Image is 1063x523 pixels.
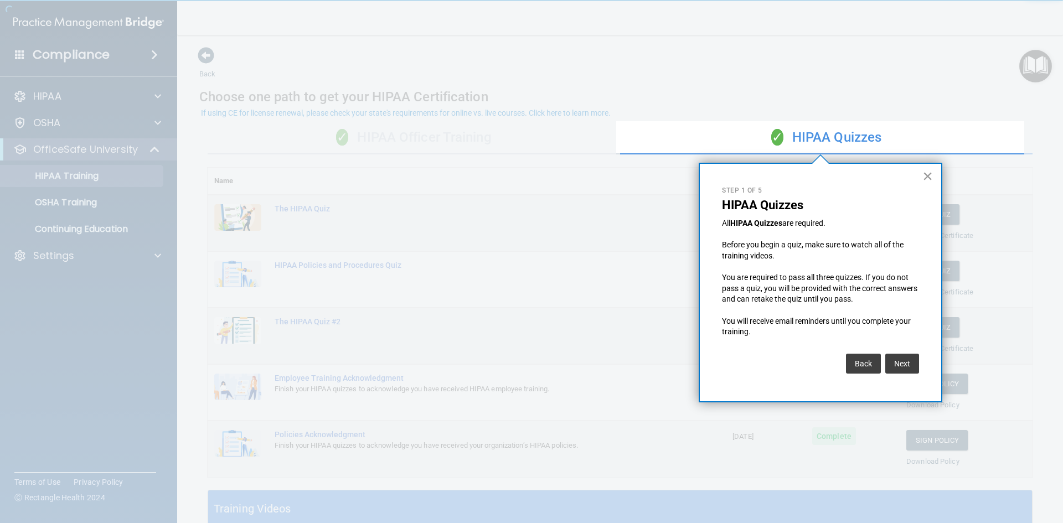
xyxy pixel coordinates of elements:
strong: HIPAA Quizzes [730,219,782,227]
button: Back [846,354,881,374]
button: Next [885,354,919,374]
button: Close [922,167,933,185]
div: HIPAA Quizzes [620,121,1033,154]
span: are required. [782,219,825,227]
p: HIPAA Quizzes [722,198,919,213]
p: You will receive email reminders until you complete your training. [722,316,919,338]
p: Before you begin a quiz, make sure to watch all of the training videos. [722,240,919,261]
p: You are required to pass all three quizzes. If you do not pass a quiz, you will be provided with ... [722,272,919,305]
p: Step 1 of 5 [722,186,919,195]
span: All [722,219,730,227]
span: ✓ [771,129,783,146]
